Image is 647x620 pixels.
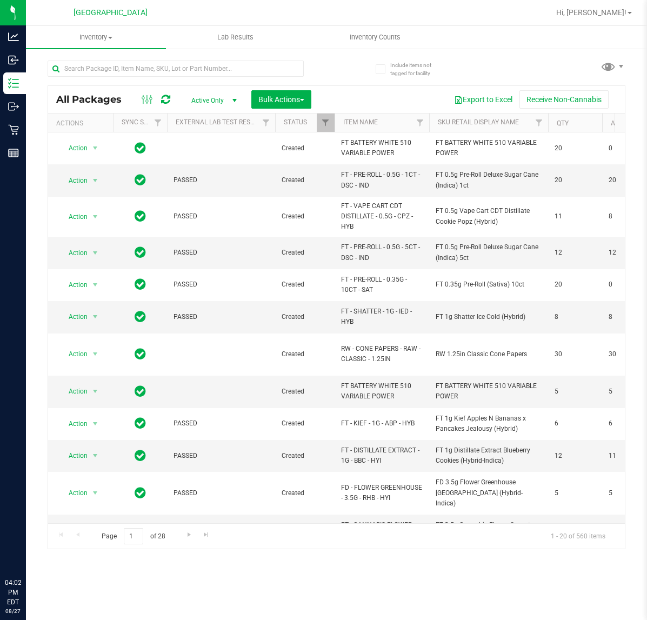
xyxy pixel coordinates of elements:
span: PASSED [174,451,269,461]
inline-svg: Outbound [8,101,19,112]
span: FT 0.5g Pre-Roll Deluxe Sugar Cane (Indica) 1ct [436,170,542,190]
span: PASSED [174,248,269,258]
span: Action [59,245,88,261]
span: select [89,384,102,399]
inline-svg: Analytics [8,31,19,42]
span: FT BATTERY WHITE 510 VARIABLE POWER [436,381,542,402]
a: Filter [411,114,429,132]
span: Inventory Counts [335,32,415,42]
a: External Lab Test Result [176,118,261,126]
span: Inventory [26,32,166,42]
span: FT - PRE-ROLL - 0.35G - 10CT - SAT [341,275,423,295]
a: Sync Status [122,118,163,126]
span: In Sync [135,448,146,463]
span: select [89,485,102,501]
span: Action [59,277,88,292]
p: 08/27 [5,607,21,615]
span: select [89,309,102,324]
inline-svg: Retail [8,124,19,135]
a: Lab Results [166,26,306,49]
span: PASSED [174,488,269,498]
a: Sku Retail Display Name [438,118,519,126]
span: Created [282,211,328,222]
a: Inventory [26,26,166,49]
span: FT 0.5g Pre-Roll Deluxe Sugar Cane (Indica) 5ct [436,242,542,263]
span: FT 0.5g Vape Cart CDT Distillate Cookie Popz (Hybrid) [436,206,542,226]
span: Created [282,488,328,498]
a: Qty [557,119,569,127]
span: FT BATTERY WHITE 510 VARIABLE POWER [341,381,423,402]
span: All Packages [56,94,132,105]
a: Available [611,119,643,127]
span: In Sync [135,245,146,260]
span: FT 0.35g Pre-Roll (Sativa) 10ct [436,279,542,290]
span: PASSED [174,418,269,429]
a: Item Name [343,118,378,126]
span: PASSED [174,279,269,290]
span: Action [59,448,88,463]
span: Created [282,451,328,461]
span: In Sync [135,384,146,399]
span: Created [282,175,328,185]
span: select [89,448,102,463]
span: FT 1g Distillate Extract Blueberry Cookies (Hybrid-Indica) [436,445,542,466]
button: Export to Excel [447,90,519,109]
span: FT - PRE-ROLL - 0.5G - 1CT - DSC - IND [341,170,423,190]
span: Action [59,384,88,399]
span: FT BATTERY WHITE 510 VARIABLE POWER [436,138,542,158]
span: 11 [555,211,596,222]
span: FT - KIEF - 1G - ABP - HYB [341,418,423,429]
a: Filter [317,114,335,132]
span: 30 [555,349,596,359]
span: [GEOGRAPHIC_DATA] [74,8,148,17]
input: 1 [124,528,143,545]
span: 12 [555,248,596,258]
span: In Sync [135,172,146,188]
inline-svg: Reports [8,148,19,158]
span: select [89,416,102,431]
a: Filter [149,114,167,132]
span: Hi, [PERSON_NAME]! [556,8,626,17]
span: Action [59,173,88,188]
p: 04:02 PM EDT [5,578,21,607]
span: select [89,141,102,156]
inline-svg: Inventory [8,78,19,89]
span: FT - SHATTER - 1G - IED - HYB [341,306,423,327]
span: FT - VAPE CART CDT DISTILLATE - 0.5G - CPZ - HYB [341,201,423,232]
span: Created [282,143,328,154]
span: select [89,245,102,261]
inline-svg: Inbound [8,55,19,65]
span: FT 3.5g Cannabis Flower Sunset Runtz (Hybrid-Indica) [436,520,542,541]
iframe: Resource center [11,534,43,566]
span: FT - DISTILLATE EXTRACT - 1G - BBC - HYI [341,445,423,466]
div: Actions [56,119,109,127]
span: 20 [555,279,596,290]
span: 5 [555,488,596,498]
span: PASSED [174,211,269,222]
span: In Sync [135,309,146,324]
span: select [89,346,102,362]
span: FD - FLOWER GREENHOUSE - 3.5G - RHB - HYI [341,483,423,503]
span: Created [282,349,328,359]
span: In Sync [135,141,146,156]
span: Action [59,141,88,156]
span: Page of 28 [92,528,174,545]
span: Created [282,386,328,397]
span: 12 [555,451,596,461]
span: select [89,209,102,224]
span: Action [59,346,88,362]
span: RW 1.25in Classic Cone Papers [436,349,542,359]
span: FT - CANNABIS FLOWER - 3.5G - SRZ - HYI [341,520,423,541]
span: Created [282,279,328,290]
span: Bulk Actions [258,95,304,104]
span: select [89,277,102,292]
span: 5 [555,386,596,397]
span: 20 [555,143,596,154]
span: select [89,173,102,188]
span: FT BATTERY WHITE 510 VARIABLE POWER [341,138,423,158]
span: FT - PRE-ROLL - 0.5G - 5CT - DSC - IND [341,242,423,263]
button: Bulk Actions [251,90,311,109]
span: Created [282,248,328,258]
a: Go to the next page [181,528,197,543]
span: In Sync [135,416,146,431]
